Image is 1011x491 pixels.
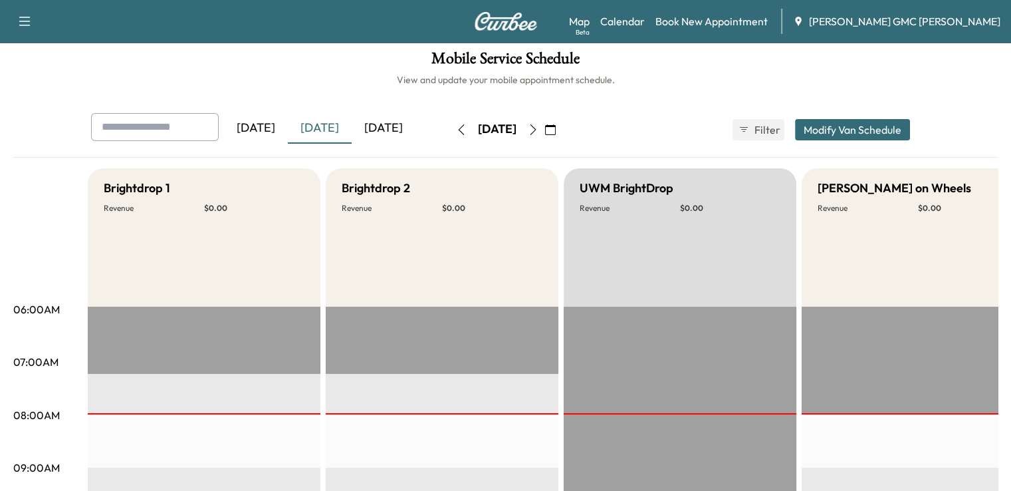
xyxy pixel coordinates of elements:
p: $ 0.00 [442,203,542,214]
p: Revenue [104,203,204,214]
h1: Mobile Service Schedule [13,51,998,73]
h6: View and update your mobile appointment schedule. [13,73,998,86]
a: Book New Appointment [655,13,768,29]
a: Calendar [600,13,645,29]
p: Revenue [342,203,442,214]
div: Beta [576,27,590,37]
p: Revenue [580,203,680,214]
div: [DATE] [288,113,352,144]
h5: UWM BrightDrop [580,179,673,198]
p: $ 0.00 [680,203,780,214]
p: 09:00AM [13,460,60,476]
p: 08:00AM [13,407,60,423]
img: Curbee Logo [474,12,538,31]
span: Filter [754,122,778,138]
h5: [PERSON_NAME] on Wheels [818,179,971,198]
p: 07:00AM [13,354,58,370]
h5: Brightdrop 2 [342,179,410,198]
p: 06:00AM [13,301,60,317]
div: [DATE] [478,121,516,138]
p: Revenue [818,203,918,214]
p: $ 0.00 [204,203,304,214]
h5: Brightdrop 1 [104,179,170,198]
button: Modify Van Schedule [795,119,910,140]
div: [DATE] [224,113,288,144]
button: Filter [732,119,784,140]
span: [PERSON_NAME] GMC [PERSON_NAME] [809,13,1000,29]
a: MapBeta [569,13,590,29]
div: [DATE] [352,113,415,144]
